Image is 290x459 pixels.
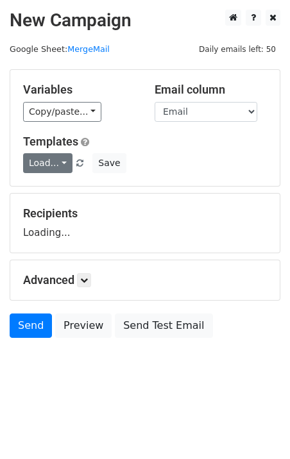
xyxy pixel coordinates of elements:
[155,83,267,97] h5: Email column
[23,83,135,97] h5: Variables
[92,153,126,173] button: Save
[10,313,52,338] a: Send
[10,10,280,31] h2: New Campaign
[194,42,280,56] span: Daily emails left: 50
[23,102,101,122] a: Copy/paste...
[23,206,267,221] h5: Recipients
[23,273,267,287] h5: Advanced
[23,206,267,240] div: Loading...
[55,313,112,338] a: Preview
[115,313,212,338] a: Send Test Email
[23,135,78,148] a: Templates
[194,44,280,54] a: Daily emails left: 50
[67,44,110,54] a: MergeMail
[23,153,72,173] a: Load...
[10,44,110,54] small: Google Sheet:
